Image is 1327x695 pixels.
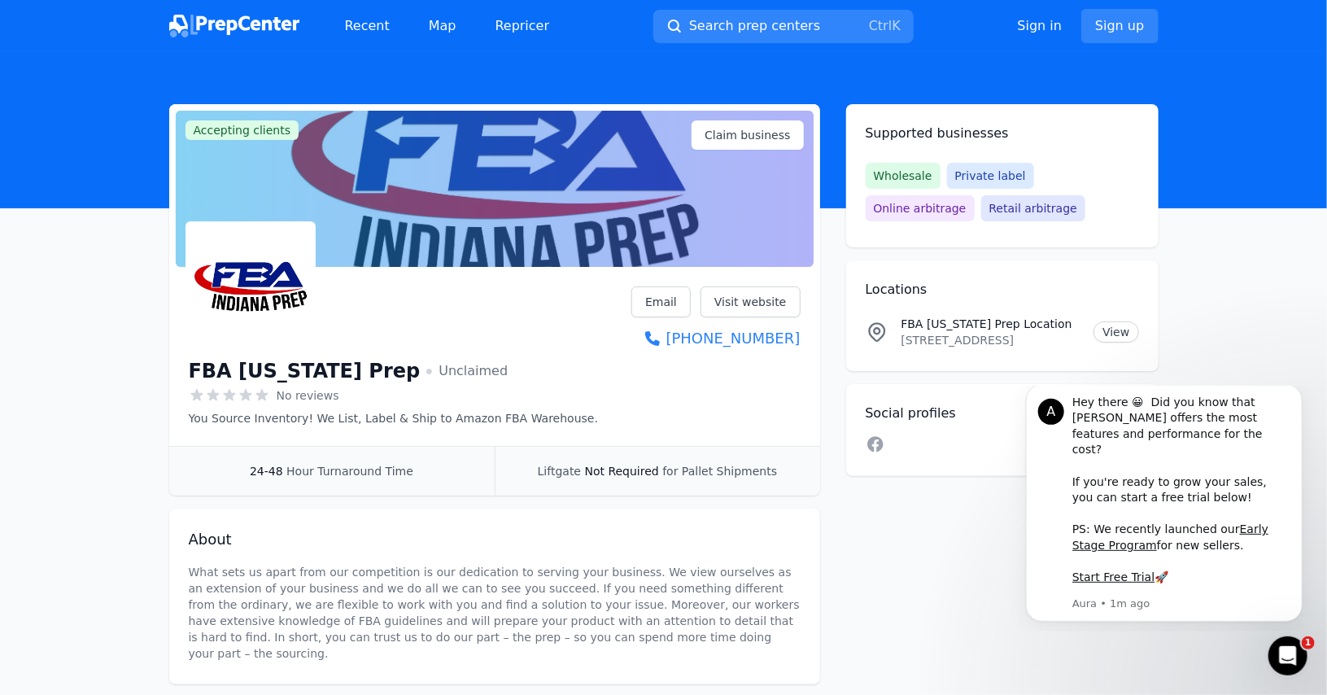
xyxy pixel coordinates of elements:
[286,465,413,478] span: Hour Turnaround Time
[662,465,777,478] span: for Pallet Shipments
[701,286,801,317] a: Visit website
[426,361,508,381] span: Unclaimed
[277,387,339,404] span: No reviews
[189,410,599,426] p: You Source Inventory! We List, Label & Ship to Amazon FBA Warehouse.
[482,10,563,42] a: Repricer
[901,316,1081,332] p: FBA [US_STATE] Prep Location
[892,18,901,33] kbd: K
[1018,16,1063,36] a: Sign in
[189,564,801,662] p: What sets us apart from our competition is our dedication to serving your business. We view ourse...
[186,120,299,140] span: Accepting clients
[538,465,581,478] span: Liftgate
[189,225,312,348] img: FBA Indiana Prep
[37,13,63,39] div: Profile image for Aura
[631,286,691,317] a: Email
[250,465,283,478] span: 24-48
[169,15,299,37] img: PrepCenter
[71,185,153,198] a: Start Free Trial
[416,10,469,42] a: Map
[866,163,941,189] span: Wholesale
[189,528,801,551] h2: About
[981,195,1085,221] span: Retail arbitrage
[1002,386,1327,632] iframe: Intercom notifications message
[869,18,892,33] kbd: Ctrl
[1268,636,1307,675] iframe: Intercom live chat
[705,127,790,143] span: Claim
[866,404,1139,423] h2: Social profiles
[71,9,289,208] div: Message content
[153,185,167,198] b: 🚀
[1093,321,1138,343] a: View
[653,10,914,43] button: Search prep centersCtrlK
[71,9,289,200] div: Hey there 😀 Did you know that [PERSON_NAME] offers the most features and performance for the cost...
[866,280,1139,299] h2: Locations
[189,358,421,384] h1: FBA [US_STATE] Prep
[585,465,659,478] span: Not Required
[740,127,790,143] span: business
[1081,9,1158,43] a: Sign up
[692,120,803,150] a: Claim business
[71,211,289,225] p: Message from Aura, sent 1m ago
[689,16,820,36] span: Search prep centers
[866,195,975,221] span: Online arbitrage
[631,327,800,350] a: [PHONE_NUMBER]
[947,163,1034,189] span: Private label
[332,10,403,42] a: Recent
[901,332,1081,348] p: [STREET_ADDRESS]
[1302,636,1315,649] span: 1
[866,124,1139,143] h2: Supported businesses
